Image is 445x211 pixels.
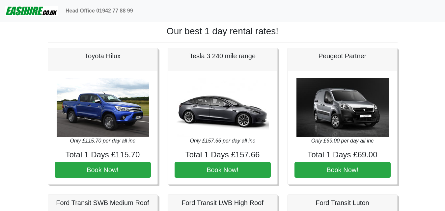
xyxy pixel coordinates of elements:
h5: Ford Transit LWB High Roof [175,199,271,207]
h5: Tesla 3 240 mile range [175,52,271,60]
b: Head Office 01942 77 88 99 [66,8,133,13]
h4: Total 1 Days £157.66 [175,150,271,160]
h5: Peugeot Partner [294,52,391,60]
i: Only £157.66 per day all inc [190,138,255,144]
i: Only £115.70 per day all inc [70,138,135,144]
button: Book Now! [294,162,391,178]
img: Peugeot Partner [296,78,389,137]
h5: Ford Transit Luton [294,199,391,207]
img: Toyota Hilux [57,78,149,137]
a: Head Office 01942 77 88 99 [63,4,136,17]
i: Only £69.00 per day all inc [311,138,374,144]
button: Book Now! [55,162,151,178]
h5: Toyota Hilux [55,52,151,60]
h1: Our best 1 day rental rates! [48,26,398,37]
h4: Total 1 Days £115.70 [55,150,151,160]
img: Tesla 3 240 mile range [177,78,269,137]
h5: Ford Transit SWB Medium Roof [55,199,151,207]
img: easihire_logo_small.png [5,4,58,17]
h4: Total 1 Days £69.00 [294,150,391,160]
button: Book Now! [175,162,271,178]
